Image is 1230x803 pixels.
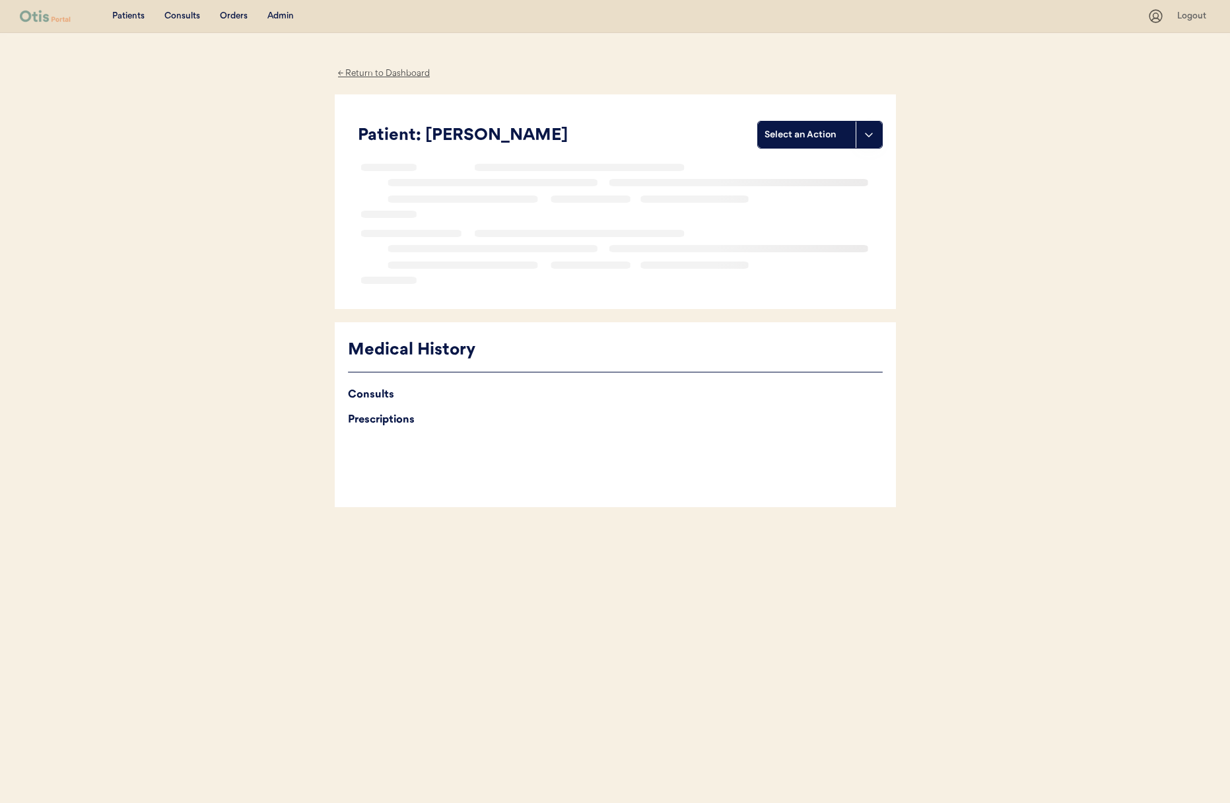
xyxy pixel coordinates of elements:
div: Consults [348,386,883,404]
div: Medical History [348,338,883,363]
div: Orders [220,10,248,23]
div: Prescriptions [348,411,883,429]
div: Logout [1177,10,1210,23]
div: Select an Action [765,128,849,141]
div: Admin [267,10,294,23]
div: Consults [164,10,200,23]
div: Patients [112,10,145,23]
div: ← Return to Dashboard [335,66,434,81]
div: Patient: [PERSON_NAME] [358,123,757,149]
